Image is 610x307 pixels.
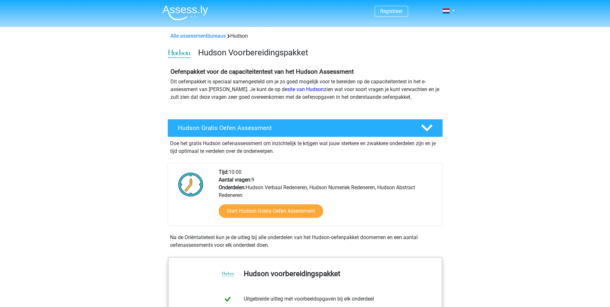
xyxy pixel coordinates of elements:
div: Hudson [168,32,442,40]
div: 10:00 9 Hudson Verbaal Redeneren, Hudson Numeriek Redeneren, Hudson Abstract Redeneren [214,168,442,226]
p: Dit oefenpakket is speciaal samengesteld om je zo goed mogelijk voor te bereiden op de capaciteit... [170,78,440,101]
b: Tijd: [219,169,229,175]
b: Oefenpakket voor de capaciteitentest van het Hudson Assessment [170,68,354,75]
a: Registreer [380,8,403,14]
h4: Hudson Gratis Oefen Assessment [178,124,411,132]
a: Alle assessmentbureaus [170,33,226,39]
img: cefd0e47479f4eb8e8c001c0d358d5812e054fa8.png [168,50,191,59]
b: Onderdelen: [219,184,246,191]
img: Klok [175,168,207,200]
h3: Hudson Voorbereidingspakket [198,48,438,58]
a: Start Hudson Gratis Oefen Assessment [219,204,323,218]
div: Na de Oriëntatietest kun je de uitleg bij alle onderdelen van het Hudson-oefenpakket doornemen en... [168,234,443,249]
a: site van Hudson [287,86,324,92]
div: Doe het gratis Hudson oefenassessment om inzichtelijk te krijgen wat jouw sterkere en zwakkere on... [168,137,443,155]
b: Aantal vragen: [219,177,251,183]
img: Assessly [162,5,208,20]
a: Hudson Gratis Oefen Assessment [165,119,445,137]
